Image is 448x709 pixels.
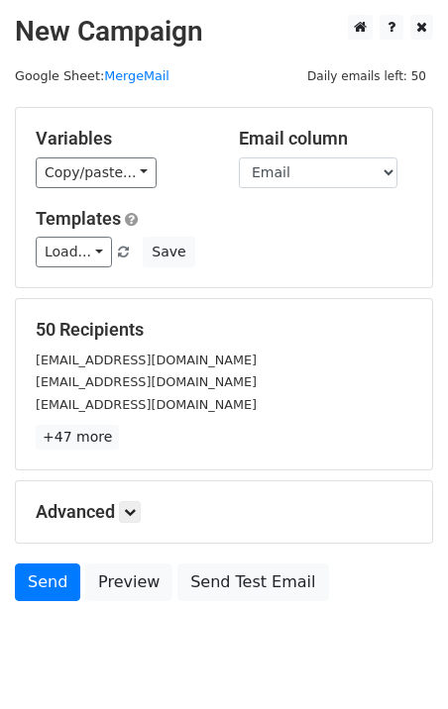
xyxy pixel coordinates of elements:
[300,65,433,87] span: Daily emails left: 50
[15,563,80,601] a: Send
[36,128,209,150] h5: Variables
[239,128,412,150] h5: Email column
[36,501,412,523] h5: Advanced
[36,353,257,367] small: [EMAIL_ADDRESS][DOMAIN_NAME]
[15,15,433,49] h2: New Campaign
[36,425,119,450] a: +47 more
[143,237,194,267] button: Save
[36,319,412,341] h5: 50 Recipients
[36,237,112,267] a: Load...
[36,397,257,412] small: [EMAIL_ADDRESS][DOMAIN_NAME]
[15,68,169,83] small: Google Sheet:
[85,563,172,601] a: Preview
[36,208,121,229] a: Templates
[104,68,169,83] a: MergeMail
[300,68,433,83] a: Daily emails left: 50
[177,563,328,601] a: Send Test Email
[36,374,257,389] small: [EMAIL_ADDRESS][DOMAIN_NAME]
[36,157,157,188] a: Copy/paste...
